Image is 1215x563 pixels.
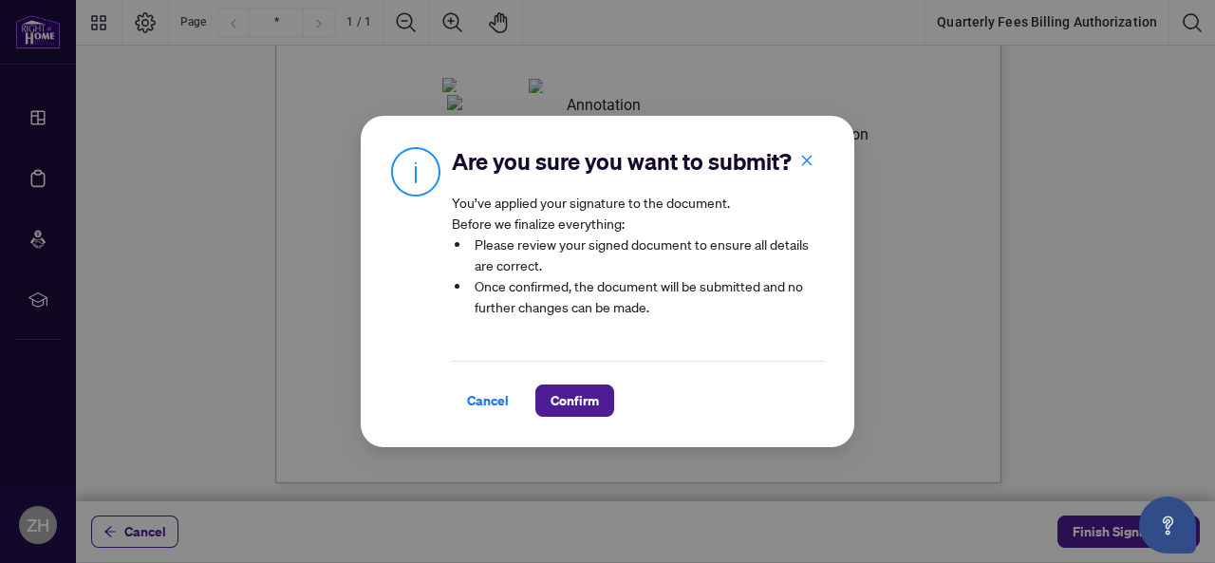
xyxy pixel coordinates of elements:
[535,385,614,417] button: Confirm
[1139,497,1196,554] button: Open asap
[471,234,824,275] li: Please review your signed document to ensure all details are correct.
[467,385,509,416] span: Cancel
[452,385,524,417] button: Cancel
[391,146,440,197] img: Info Icon
[452,146,824,177] h2: Are you sure you want to submit?
[800,154,813,167] span: close
[551,385,599,416] span: Confirm
[471,275,824,317] li: Once confirmed, the document will be submitted and no further changes can be made.
[452,192,824,330] article: You’ve applied your signature to the document. Before we finalize everything:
